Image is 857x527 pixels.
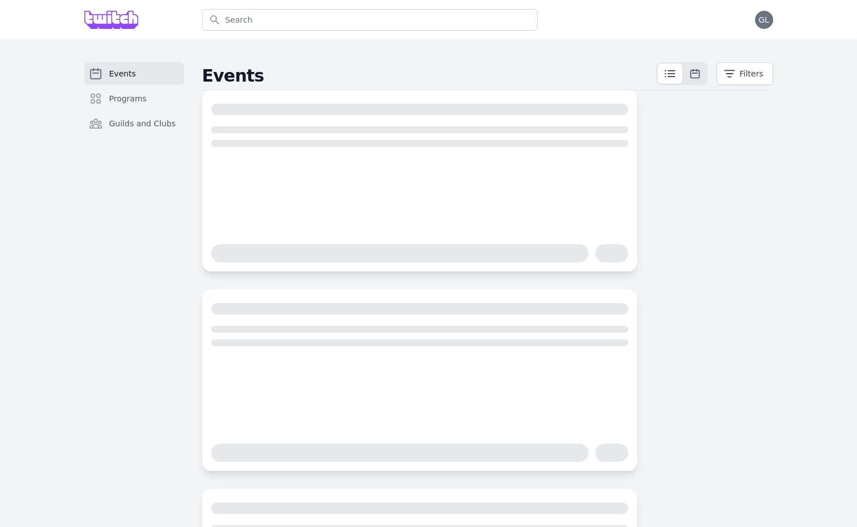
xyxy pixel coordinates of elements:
span: Programs [109,93,147,104]
input: Search [202,9,538,31]
a: Guilds and Clubs [84,112,184,135]
button: Filters [717,62,773,85]
h2: Events [202,66,656,86]
span: Guilds and Clubs [109,118,176,129]
button: GL [755,11,773,29]
span: Events [109,68,136,79]
a: Programs [84,87,184,110]
a: Events [84,62,184,85]
img: Grove [84,11,139,29]
span: GL [758,16,769,24]
nav: Sidebar [84,62,184,153]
